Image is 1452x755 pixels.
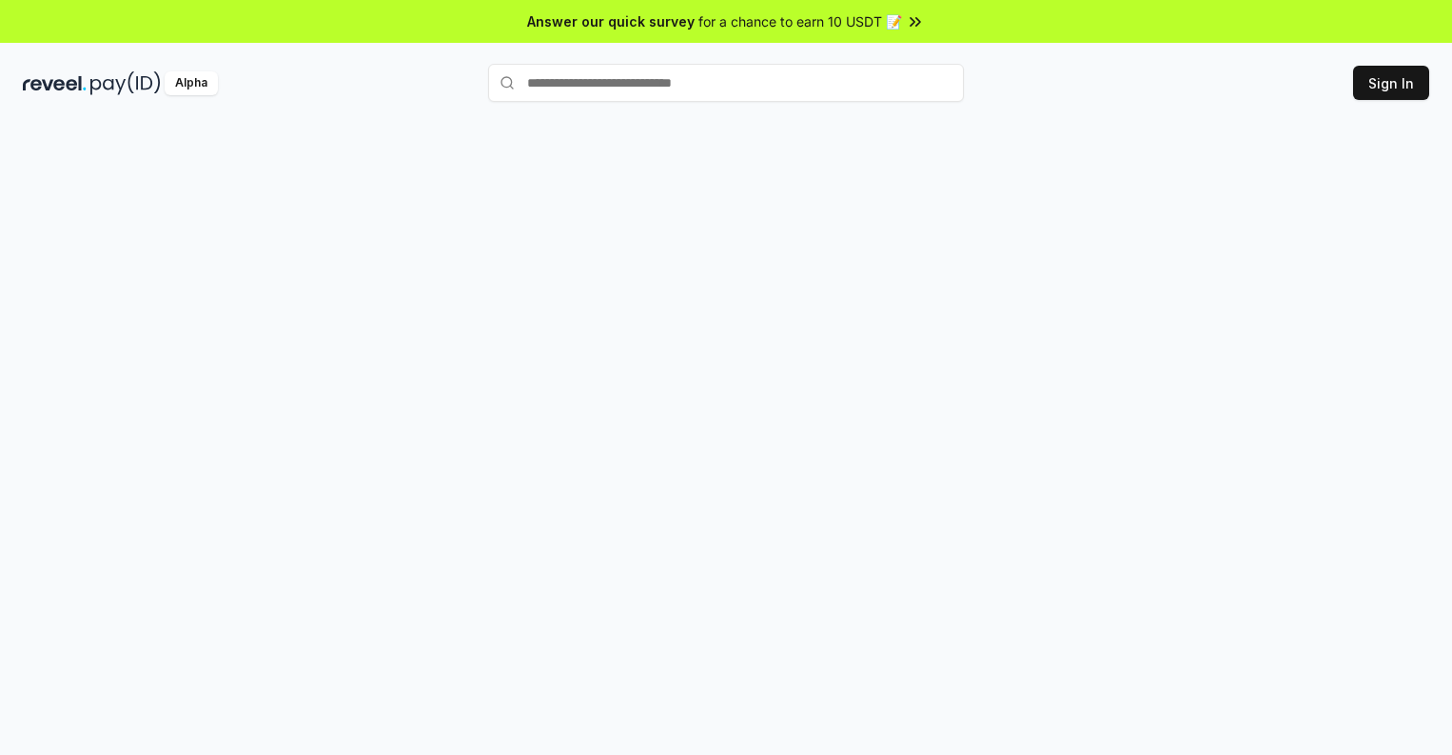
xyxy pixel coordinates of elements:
[23,71,87,95] img: reveel_dark
[90,71,161,95] img: pay_id
[165,71,218,95] div: Alpha
[527,11,695,31] span: Answer our quick survey
[698,11,902,31] span: for a chance to earn 10 USDT 📝
[1353,66,1429,100] button: Sign In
